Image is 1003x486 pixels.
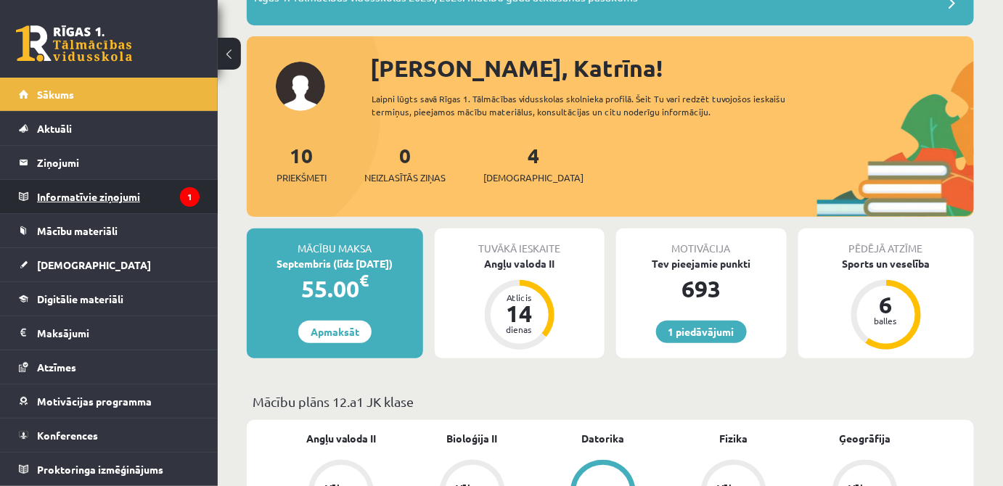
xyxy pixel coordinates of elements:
a: Informatīvie ziņojumi1 [19,180,200,213]
span: Atzīmes [37,361,76,374]
div: Septembris (līdz [DATE]) [247,256,423,271]
a: Mācību materiāli [19,214,200,247]
div: Tuvākā ieskaite [435,228,605,256]
a: Sākums [19,78,200,111]
div: 693 [616,271,787,306]
span: Sākums [37,88,74,101]
a: Digitālie materiāli [19,282,200,316]
div: [PERSON_NAME], Katrīna! [370,51,974,86]
span: Aktuāli [37,122,72,135]
span: Digitālie materiāli [37,292,123,305]
div: Motivācija [616,228,787,256]
span: Neizlasītās ziņas [364,170,446,185]
div: 6 [864,293,908,316]
a: Atzīmes [19,350,200,384]
a: Rīgas 1. Tālmācības vidusskola [16,25,132,62]
a: 10Priekšmeti [277,142,327,185]
a: Ziņojumi [19,146,200,179]
a: Sports un veselība 6 balles [798,256,975,352]
div: Laipni lūgts savā Rīgas 1. Tālmācības vidusskolas skolnieka profilā. Šeit Tu vari redzēt tuvojošo... [372,92,808,118]
span: Proktoringa izmēģinājums [37,463,163,476]
div: Pēdējā atzīme [798,228,975,256]
a: Angļu valoda II Atlicis 14 dienas [435,256,605,352]
div: Tev pieejamie punkti [616,256,787,271]
a: 1 piedāvājumi [656,321,747,343]
span: [DEMOGRAPHIC_DATA] [37,258,151,271]
a: Fizika [720,431,748,446]
span: Motivācijas programma [37,395,152,408]
a: Maksājumi [19,316,200,350]
div: Atlicis [498,293,541,302]
div: Angļu valoda II [435,256,605,271]
legend: Informatīvie ziņojumi [37,180,200,213]
a: 4[DEMOGRAPHIC_DATA] [483,142,584,185]
div: Mācību maksa [247,228,423,256]
i: 1 [180,187,200,207]
div: 55.00 [247,271,423,306]
span: € [359,270,369,291]
span: [DEMOGRAPHIC_DATA] [483,170,584,185]
a: 0Neizlasītās ziņas [364,142,446,185]
a: Bioloģija II [447,431,498,446]
div: dienas [498,325,541,334]
a: Datorika [581,431,624,446]
a: [DEMOGRAPHIC_DATA] [19,248,200,281]
legend: Maksājumi [37,316,200,350]
span: Mācību materiāli [37,224,118,237]
a: Proktoringa izmēģinājums [19,453,200,486]
div: Sports un veselība [798,256,975,271]
legend: Ziņojumi [37,146,200,179]
a: Motivācijas programma [19,384,200,418]
a: Aktuāli [19,112,200,145]
span: Konferences [37,429,98,442]
div: 14 [498,302,541,325]
div: balles [864,316,908,325]
a: Ģeogrāfija [839,431,891,446]
p: Mācību plāns 12.a1 JK klase [253,392,968,411]
a: Konferences [19,419,200,452]
a: Apmaksāt [298,321,372,343]
a: Angļu valoda II [306,431,377,446]
span: Priekšmeti [277,170,327,185]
